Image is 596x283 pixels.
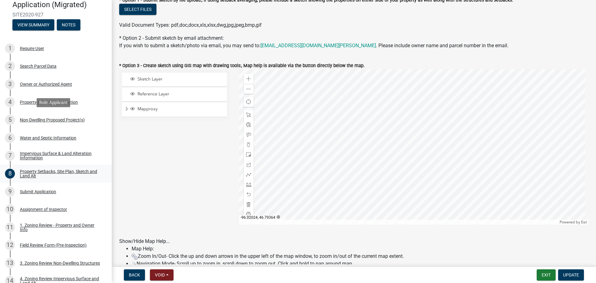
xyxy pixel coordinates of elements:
button: Select files [119,4,156,15]
button: View Summary [12,19,54,30]
div: 3. Zoning Review Non-Dwelling Structures [20,261,100,265]
div: Require User [20,46,44,51]
button: Back [124,269,145,281]
div: Property & Owner Information [20,100,78,104]
div: 4 [5,97,15,107]
a: Esri [581,220,587,224]
span: Reference Layer [136,91,225,97]
button: Exit [537,269,556,281]
div: 6 [5,133,15,143]
div: 5 [5,115,15,125]
div: Reference Layer [129,91,225,98]
wm-modal-confirm: Notes [57,23,80,28]
li: - Scroll up to zoom in, scroll down to zoom out. Click and hold to pan around map. [132,260,589,267]
div: Role: Applicant [37,98,70,107]
div: 13 [5,258,15,268]
span: Mapproxy [136,106,225,112]
div: Search Parcel Data [20,64,56,68]
div: Powered by [558,220,589,225]
a: [EMAIL_ADDRESS][DOMAIN_NAME][PERSON_NAME] [260,43,376,48]
div: Water and Septic Information [20,136,76,140]
div: Zoom in [244,74,254,84]
button: Notes [57,19,80,30]
div: 7 [5,151,15,161]
span: Void [155,272,165,277]
li: Mapproxy [122,103,227,117]
div: 11 [5,222,15,232]
div: * Option 2 - Submit sketch by email attachment: [119,34,589,49]
span: Map Help: [132,246,154,252]
label: * Option 3 - Create sketch using GIS map with drawing tools:, Map help is available via the butto... [119,64,365,68]
div: Owner or Authorized Agent [20,82,72,86]
span: Update [563,272,579,277]
span: Valid Document Types: pdf,doc,docx,xls,xlsx,dwg,jpg,jpeg,bmp,gif [119,22,262,28]
div: 10 [5,204,15,214]
span: Zoom In/Out [138,253,166,259]
div: Field Review Form (Pre-Inspection) [20,243,87,247]
ul: Layer List [121,71,228,119]
div: 2 [5,61,15,71]
div: Zoom out [244,84,254,94]
div: Submit Application [20,189,56,194]
div: Find my location [244,97,254,107]
span: Sketch Layer [136,76,225,82]
wm-modal-confirm: Summary [12,23,54,28]
div: 8 [5,169,15,179]
button: Update [558,269,584,281]
div: 9 [5,187,15,197]
span: If you wish to submit a sketch/photo via email, you may send to: . Please include owner name and ... [119,43,508,48]
img: zoom [132,253,138,260]
div: 1. Zoning Review - Property and Owner Info [20,223,102,232]
li: Sketch Layer [122,73,227,87]
span: SITE2020-927 [12,12,99,18]
span: Navigation Mode [137,261,174,267]
div: Mapproxy [129,106,225,112]
button: Void [150,269,174,281]
span: Expand [124,106,129,113]
div: Non-Dwelling Proposed Project(s) [20,118,85,122]
div: Impervious Surface & Land Alteration Information [20,151,102,160]
div: Assignment of Inspector [20,207,67,212]
div: Property Setbacks, Site Plan, Sketch and Land Alt [20,169,102,178]
div: 1 [5,43,15,53]
li: Reference Layer [122,88,227,102]
span: Back [129,272,140,277]
div: Sketch Layer [129,76,225,83]
img: arrow [132,262,137,267]
li: - Click the up and down arrows in the upper left of the map window, to zoom in/out of the current... [132,253,589,260]
div: 12 [5,240,15,250]
div: 3 [5,79,15,89]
